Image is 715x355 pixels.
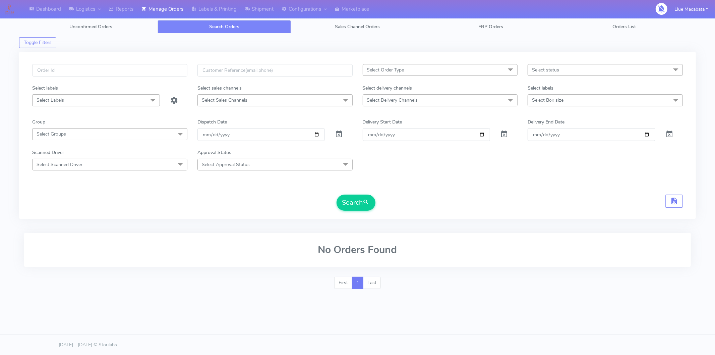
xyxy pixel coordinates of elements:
ul: Tabs [24,20,691,33]
span: Select Order Type [367,67,404,73]
button: Search [337,195,375,211]
span: Select Labels [37,97,64,103]
a: 1 [352,277,363,289]
label: Select labels [528,85,553,92]
label: Approval Status [197,149,231,156]
span: Search Orders [209,23,239,30]
label: Select labels [32,85,58,92]
span: Select Sales Channels [202,97,247,103]
label: Scanned Driver [32,149,64,156]
span: Select Scanned Driver [37,161,82,168]
label: Group [32,118,45,125]
span: Sales Channel Orders [335,23,380,30]
span: Orders List [612,23,636,30]
h2: No Orders Found [32,244,683,255]
span: Select Approval Status [202,161,250,168]
span: Select Groups [37,131,66,137]
span: Unconfirmed Orders [69,23,112,30]
span: Select Delivery Channels [367,97,418,103]
span: Select status [532,67,559,73]
label: Delivery Start Date [363,118,402,125]
input: Customer Reference(email,phone) [197,64,353,77]
label: Select delivery channels [363,85,412,92]
span: ERP Orders [478,23,503,30]
span: Select Box size [532,97,563,103]
input: Order Id [32,64,187,77]
button: Llue Macabata [669,2,713,16]
label: Select sales channels [197,85,242,92]
label: Dispatch Date [197,118,227,125]
label: Delivery End Date [528,118,564,125]
button: Toggle Filters [19,37,56,48]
